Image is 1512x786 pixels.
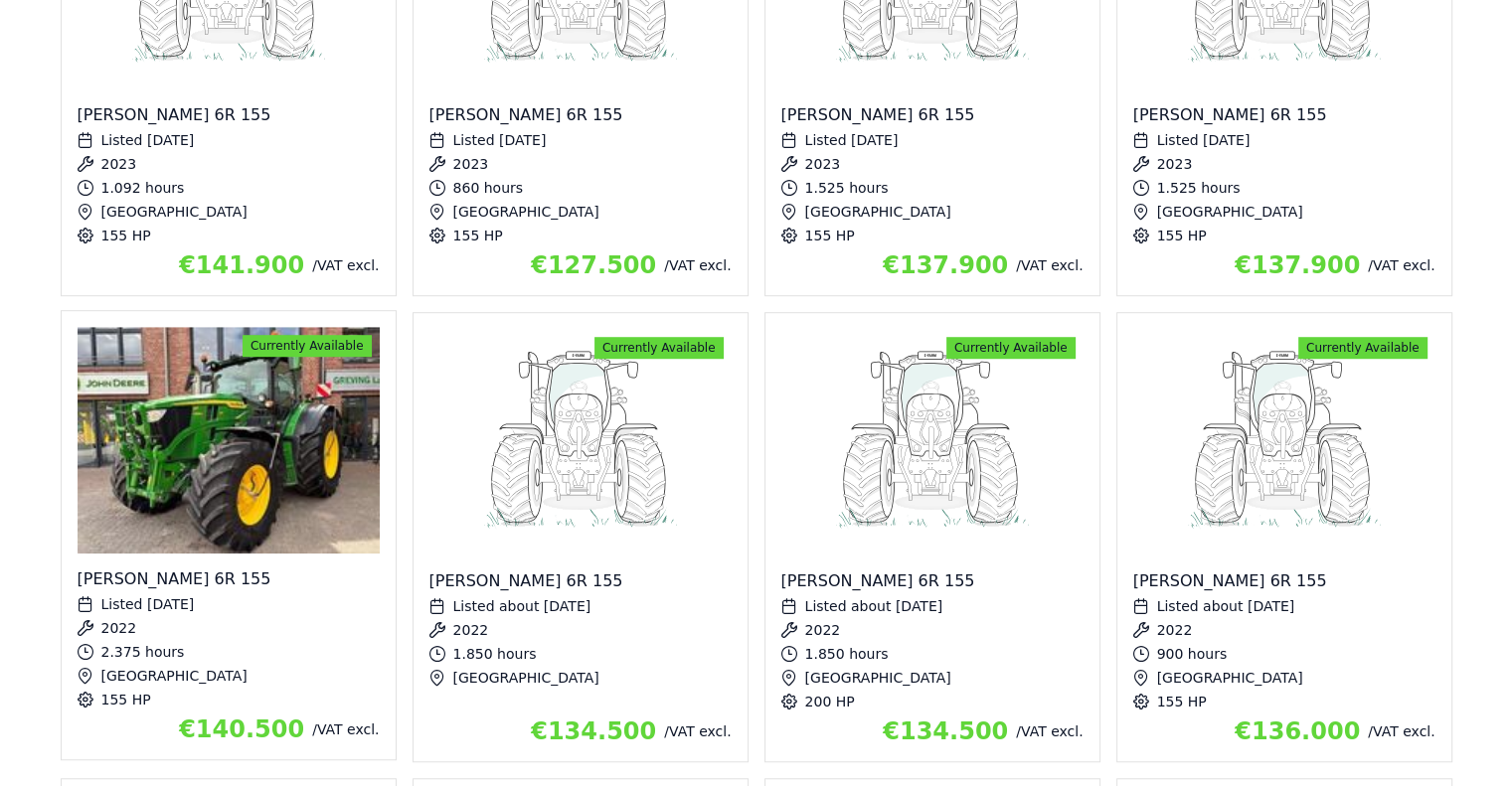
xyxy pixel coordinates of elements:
span: Currently Available [243,335,372,357]
span: [GEOGRAPHIC_DATA] [101,668,248,684]
div: [PERSON_NAME] 6R 155 [78,569,380,588]
span: /VAT excl. [1368,257,1434,273]
div: View details for John Deere 6R 155 [61,310,397,760]
span: 1.850 hours [805,646,889,662]
span: 2022 [453,622,489,638]
span: Currently Available [594,337,724,359]
div: View details for John Deere 6R 155 [1116,312,1452,762]
span: /VAT excl. [664,723,731,739]
span: €134.500 [883,717,1008,745]
div: [PERSON_NAME] 6R 155 [1133,571,1435,590]
span: Listed [DATE] [805,132,899,148]
span: /VAT excl. [1016,257,1083,273]
div: [PERSON_NAME] 6R 155 [429,105,732,124]
span: 860 hours [453,180,524,196]
span: [GEOGRAPHIC_DATA] [805,204,951,220]
img: John Deere 6R 155 [781,329,1084,555]
span: 155 HP [1157,228,1207,243]
span: 1.092 hours [101,180,185,196]
span: Listed [DATE] [101,596,195,612]
span: [GEOGRAPHIC_DATA] [805,670,951,686]
div: [PERSON_NAME] 6R 155 [429,571,732,590]
span: €140.500 [179,715,304,743]
span: [GEOGRAPHIC_DATA] [1157,670,1303,686]
span: [GEOGRAPHIC_DATA] [453,204,599,220]
span: 155 HP [805,228,855,243]
div: [PERSON_NAME] 6R 155 [781,105,1084,124]
span: €141.900 [179,251,304,279]
span: /VAT excl. [312,721,379,737]
span: 2022 [101,620,137,636]
span: €136.000 [1235,717,1360,745]
img: John Deere 6R 155 [78,327,380,553]
span: 155 HP [101,228,151,243]
span: Listed [DATE] [1157,132,1251,148]
div: [PERSON_NAME] 6R 155 [1133,105,1435,124]
span: /VAT excl. [1368,723,1434,739]
span: 1.525 hours [805,180,889,196]
span: /VAT excl. [312,257,379,273]
span: 155 HP [101,692,151,707]
span: 2.375 hours [101,644,185,660]
span: Listed [DATE] [101,132,195,148]
img: John Deere 6R 155 [1133,329,1435,555]
span: Listed about [DATE] [453,598,591,614]
span: 2022 [805,622,841,638]
span: [GEOGRAPHIC_DATA] [453,670,599,686]
span: 900 hours [1157,646,1228,662]
span: €137.900 [1235,251,1360,279]
span: 1.850 hours [453,646,537,662]
span: €127.500 [531,251,656,279]
div: [PERSON_NAME] 6R 155 [781,571,1084,590]
span: /VAT excl. [1016,723,1083,739]
span: €137.900 [883,251,1008,279]
span: 155 HP [1157,694,1207,709]
span: 2023 [805,156,841,172]
div: View details for John Deere 6R 155 [764,312,1100,762]
span: 155 HP [453,228,503,243]
span: €134.500 [531,717,656,745]
span: 2023 [1157,156,1193,172]
span: 2023 [101,156,137,172]
span: Currently Available [946,337,1076,359]
span: 1.525 hours [1157,180,1241,196]
span: /VAT excl. [664,257,731,273]
div: View details for John Deere 6R 155 [413,312,749,762]
span: Listed about [DATE] [1157,598,1295,614]
span: 2023 [453,156,489,172]
span: 2022 [1157,622,1193,638]
span: Listed [DATE] [453,132,547,148]
span: 200 HP [805,694,855,709]
img: John Deere 6R 155 [429,329,732,555]
div: [PERSON_NAME] 6R 155 [78,105,380,124]
span: [GEOGRAPHIC_DATA] [101,204,248,220]
span: Listed about [DATE] [805,598,943,614]
span: [GEOGRAPHIC_DATA] [1157,204,1303,220]
span: Currently Available [1298,337,1428,359]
